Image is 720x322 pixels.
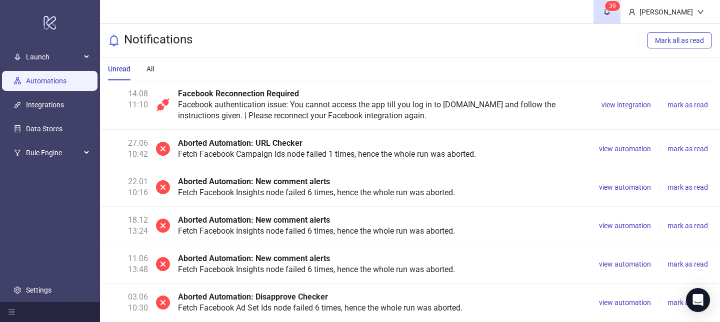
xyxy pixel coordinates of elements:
[178,177,330,186] b: Aborted Automation: New comment alerts
[595,220,655,232] button: view automation
[156,292,170,314] span: close-circle
[8,309,15,316] span: menu-fold
[178,292,328,302] b: Aborted Automation: Disapprove Checker
[178,176,587,198] div: Fetch Facebook Insights node failed 6 times, hence the whole run was aborted.
[26,143,81,163] span: Rule Engine
[667,299,708,307] span: mark as read
[108,88,148,121] div: 14.08 11:10
[178,138,302,148] b: Aborted Automation: URL Checker
[146,63,154,74] div: All
[108,63,130,74] div: Unread
[599,145,651,153] span: view automation
[667,260,708,268] span: mark as read
[178,215,330,225] b: Aborted Automation: New comment alerts
[655,36,704,44] span: Mark all as read
[108,34,120,46] span: bell
[595,258,655,270] button: view automation
[26,47,81,67] span: Launch
[663,143,712,155] button: mark as read
[599,183,651,191] span: view automation
[26,77,66,85] a: Automations
[667,222,708,230] span: mark as read
[178,215,587,237] div: Fetch Facebook Insights node failed 6 times, hence the whole run was aborted.
[156,176,170,198] span: close-circle
[595,181,655,193] button: view automation
[663,258,712,270] button: mark as read
[667,145,708,153] span: mark as read
[108,253,148,275] div: 11.06 13:48
[663,181,712,193] button: mark as read
[178,253,587,275] div: Fetch Facebook Insights node failed 6 times, hence the whole run was aborted.
[667,101,708,109] span: mark as read
[178,292,587,314] div: Fetch Facebook Ad Set Ids node failed 6 times, hence the whole run was aborted.
[609,2,612,9] span: 3
[628,8,635,15] span: user
[108,292,148,314] div: 03.06 10:30
[178,88,589,121] div: Facebook authentication issue: You cannot access the app till you log in to [DOMAIN_NAME] and fol...
[599,260,651,268] span: view automation
[26,125,62,133] a: Data Stores
[595,297,655,309] button: view automation
[178,89,299,98] b: Facebook Reconnection Required
[603,8,610,15] span: bell
[595,143,655,155] button: view automation
[178,254,330,263] b: Aborted Automation: New comment alerts
[686,288,710,312] div: Open Intercom Messenger
[612,2,616,9] span: 9
[156,88,170,121] span: api
[663,99,712,111] button: mark as read
[108,215,148,237] div: 18.12 13:24
[156,215,170,237] span: close-circle
[597,99,655,111] button: view integration
[601,101,651,109] span: view integration
[663,297,712,309] button: mark as read
[599,222,651,230] span: view automation
[697,8,704,15] span: down
[156,138,170,160] span: close-circle
[108,138,148,160] div: 27.06 10:42
[14,149,21,156] span: fork
[156,253,170,275] span: close-circle
[178,138,587,160] div: Fetch Facebook Campaign Ids node failed 1 times, hence the whole run was aborted.
[599,299,651,307] span: view automation
[635,6,697,17] div: [PERSON_NAME]
[26,286,51,294] a: Settings
[667,183,708,191] span: mark as read
[663,220,712,232] button: mark as read
[26,101,64,109] a: Integrations
[124,32,192,49] h3: Notifications
[647,32,712,48] button: Mark all as read
[14,53,21,60] span: rocket
[605,1,620,11] sup: 39
[108,176,148,198] div: 22.01 10:16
